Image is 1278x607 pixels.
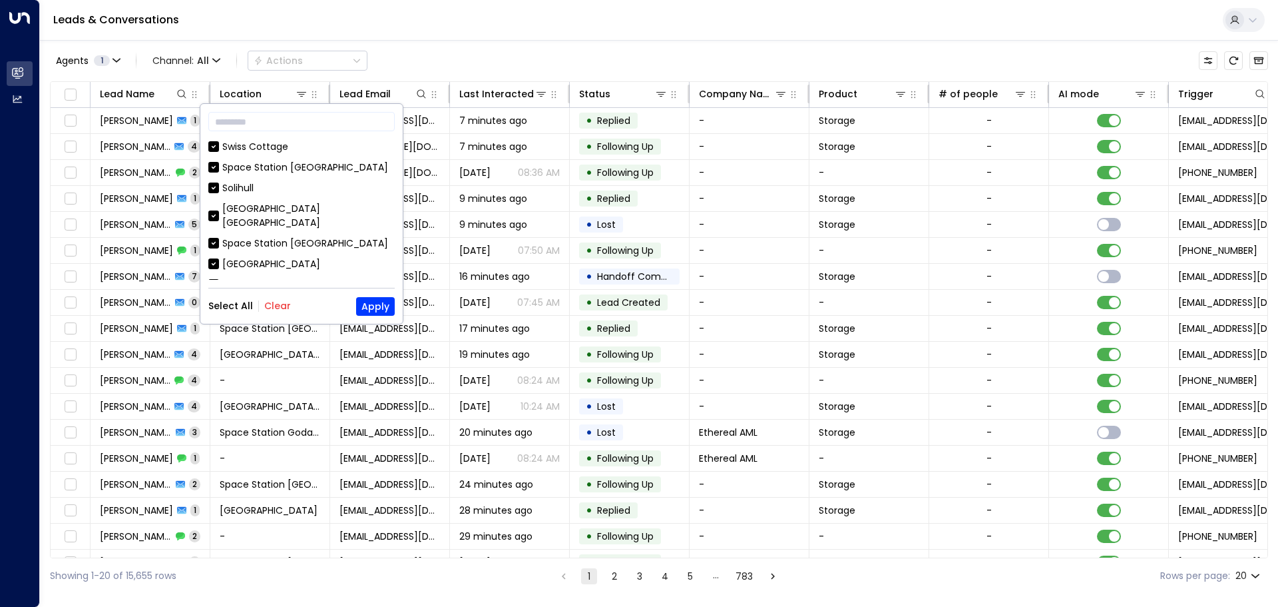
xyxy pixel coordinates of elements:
td: - [690,290,809,315]
span: 3 [189,426,200,438]
span: Replied [597,504,630,517]
div: AI mode [1058,86,1147,102]
span: Aug 25, 2025 [459,400,491,413]
div: - [986,270,992,283]
span: Mohammed Khan [100,270,171,283]
p: 07:50 AM [518,244,560,257]
button: Go to page 5 [682,568,698,584]
span: Lost [597,218,616,231]
span: Storage [819,114,855,127]
span: 2 [189,167,200,178]
p: 08:24 AM [517,452,560,465]
span: Following Up [597,348,654,361]
span: Space Station Hall Green [220,504,318,517]
div: Status [579,86,668,102]
span: Storage [819,400,855,413]
div: Solihull [222,181,254,195]
span: Toggle select row [62,424,79,441]
div: • [586,291,592,314]
span: Alex Hill [100,140,170,153]
span: Oct 05, 2025 [459,452,491,465]
span: Oct 11, 2025 [459,556,491,569]
div: • [586,317,592,340]
button: Go to page 2 [606,568,622,584]
div: - [986,478,992,491]
td: - [690,160,809,185]
span: Syed Shah [100,504,173,517]
span: Toggle select row [62,372,79,389]
div: Godalming [222,278,274,292]
div: - [986,166,992,179]
td: - [809,160,929,185]
span: Tim Baha [100,322,173,335]
div: • [586,473,592,496]
span: Following Up [597,556,654,569]
div: - [986,374,992,387]
div: Company Name [699,86,774,102]
span: Storage [819,426,855,439]
span: Agents [56,56,89,65]
span: Following Up [597,530,654,543]
div: - [986,504,992,517]
span: Maryam Khan [100,192,173,205]
span: 17 minutes ago [459,322,530,335]
div: - [986,348,992,361]
span: 9 minutes ago [459,192,527,205]
td: - [690,186,809,211]
span: Jessica Russo [100,114,173,127]
span: All [197,55,209,66]
button: Go to page 783 [733,568,755,584]
div: Trigger [1178,86,1213,102]
span: Ajay Samad [100,426,172,439]
div: Swiss Cottage [208,140,395,154]
span: Ethereal AML [699,452,757,465]
span: Storage [819,192,855,205]
span: Lost [597,400,616,413]
span: Ashley Ford [100,400,170,413]
span: Storage [819,218,855,231]
button: Apply [356,297,395,316]
span: 29 minutes ago [459,530,532,543]
div: Button group with a nested menu [248,51,367,71]
td: - [690,238,809,263]
span: 1 [190,245,200,256]
span: Toggle select row [62,217,79,233]
div: Space Station [GEOGRAPHIC_DATA] [208,237,395,251]
div: - [986,452,992,465]
button: Actions [248,51,367,71]
div: AI mode [1058,86,1099,102]
span: Toggle select all [62,87,79,103]
span: Handoff Completed [597,270,691,283]
div: • [586,187,592,210]
div: Product [819,86,907,102]
p: 07:45 AM [517,296,560,309]
td: - [210,446,330,471]
td: - [690,394,809,419]
span: +447387929310 [1178,244,1257,257]
td: - [210,524,330,549]
div: Space Station [GEOGRAPHIC_DATA] [208,161,395,175]
div: • [586,447,592,470]
div: Solihull [208,181,395,195]
span: mikegoddard1500@gmail.com [339,530,440,543]
span: Toggle select row [62,295,79,311]
span: Lead Created [597,296,660,309]
span: 3 [189,556,200,568]
div: Last Interacted [459,86,548,102]
span: +447709470619 [1178,166,1257,179]
span: Space Station Garretts Green [220,478,320,491]
span: Space Station Castle Bromwich [220,400,320,413]
div: - [986,296,992,309]
span: fitimtarbaha1@gmail.com [339,322,440,335]
div: Actions [254,55,303,67]
td: - [690,264,809,289]
span: 5 [188,219,200,230]
div: [GEOGRAPHIC_DATA] [GEOGRAPHIC_DATA] [222,202,395,230]
span: 19 minutes ago [459,348,530,361]
td: - [809,238,929,263]
span: 1 [190,193,200,204]
span: Ashley Ford [100,374,170,387]
div: Lead Email [339,86,391,102]
td: - [690,524,809,549]
span: asifabdal11@yahoo.com [339,504,440,517]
